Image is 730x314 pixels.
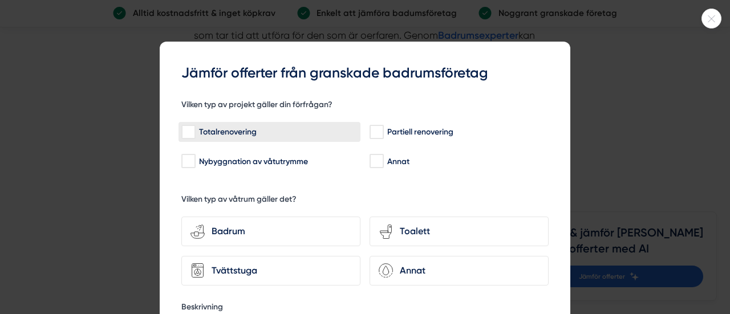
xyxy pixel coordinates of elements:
[181,194,297,208] h5: Vilken typ av våtrum gäller det?
[370,127,383,138] input: Partiell renovering
[181,156,194,167] input: Nybyggnation av våtutrymme
[181,99,332,113] h5: Vilken typ av projekt gäller din förfrågan?
[181,127,194,138] input: Totalrenovering
[370,156,383,167] input: Annat
[181,63,549,83] h3: Jämför offerter från granskade badrumsföretag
